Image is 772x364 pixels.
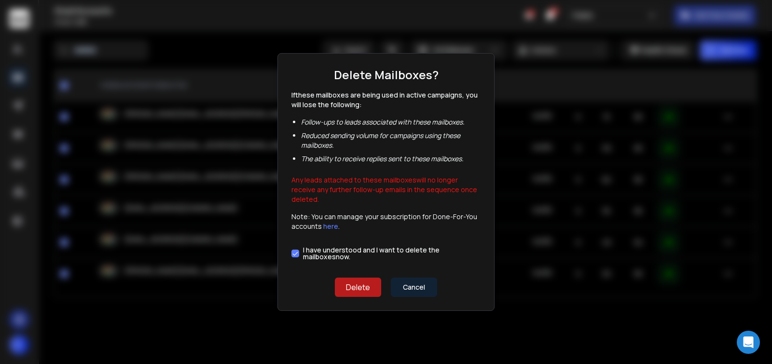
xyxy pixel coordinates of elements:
[301,154,481,164] li: The ability to receive replies sent to these mailboxes .
[323,222,338,231] a: here
[303,247,481,260] label: I have understood and I want to delete the mailbox es now.
[335,278,381,297] button: Delete
[391,278,437,297] button: Cancel
[334,67,439,83] h1: Delete Mailboxes?
[291,171,481,204] p: Any leads attached to these mailboxes will no longer receive any further follow-up emails in the ...
[301,131,481,150] li: Reduced sending volume for campaigns using these mailboxes .
[291,212,481,231] p: Note: You can manage your subscription for Done-For-You accounts .
[737,331,760,354] div: Open Intercom Messenger
[301,117,481,127] li: Follow-ups to leads associated with these mailboxes .
[291,90,481,110] p: If these mailboxes are being used in active campaigns, you will lose the following:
